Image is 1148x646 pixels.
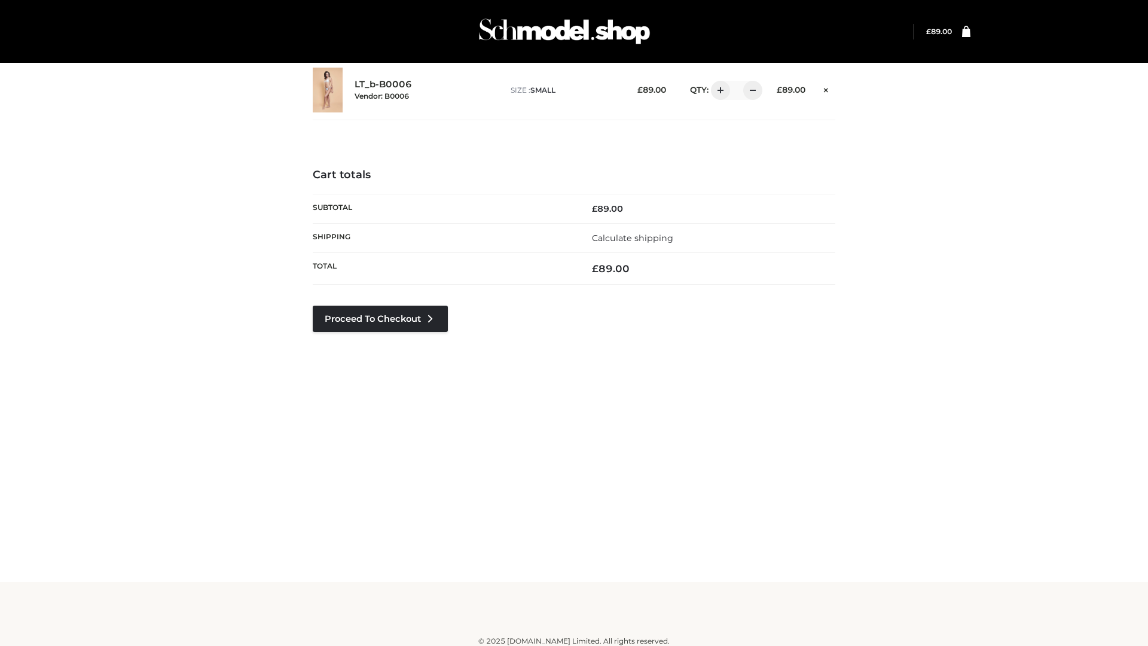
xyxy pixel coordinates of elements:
small: Vendor: B0006 [355,92,409,100]
div: QTY: [678,81,758,100]
a: Remove this item [817,81,835,96]
bdi: 89.00 [637,85,666,95]
bdi: 89.00 [592,263,630,275]
th: Shipping [313,223,574,252]
th: Total [313,253,574,285]
bdi: 89.00 [592,203,623,214]
p: size : [511,85,619,96]
a: Proceed to Checkout [313,306,448,332]
span: £ [637,85,643,95]
a: LT_b-B0006 [355,79,412,90]
span: SMALL [530,86,555,95]
h4: Cart totals [313,169,835,182]
span: £ [592,263,599,275]
span: £ [926,27,931,36]
th: Subtotal [313,194,574,223]
bdi: 89.00 [926,27,952,36]
a: Calculate shipping [592,233,673,243]
span: £ [777,85,782,95]
a: £89.00 [926,27,952,36]
bdi: 89.00 [777,85,805,95]
img: Schmodel Admin 964 [475,8,654,55]
span: £ [592,203,597,214]
img: LT_b-B0006 - SMALL [313,68,343,112]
